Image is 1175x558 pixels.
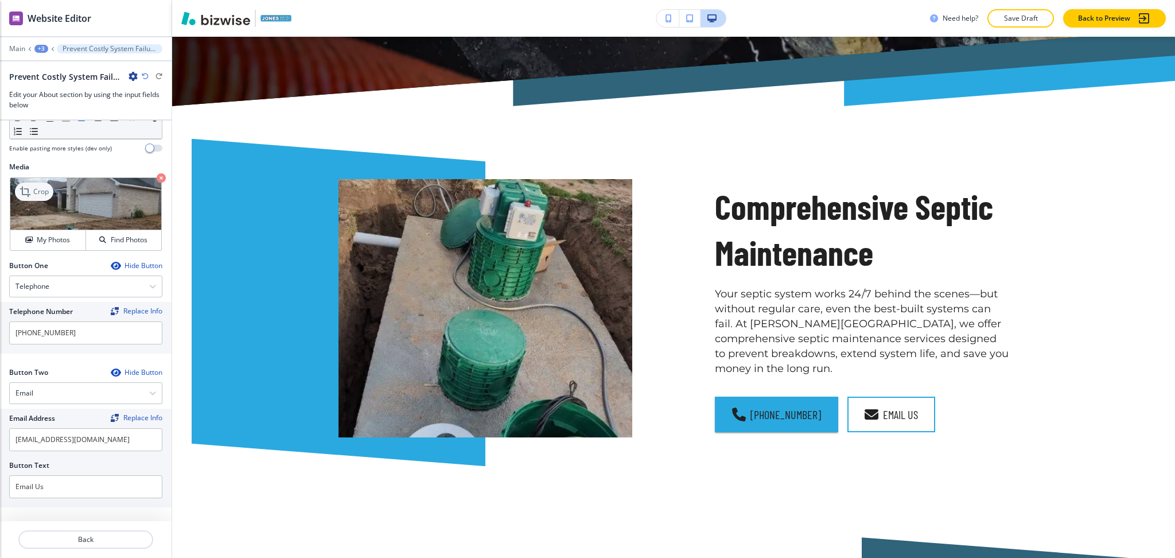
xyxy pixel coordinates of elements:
[9,367,48,378] h2: Button Two
[847,397,935,432] a: Email Us
[111,414,162,422] div: Replace Info
[943,13,978,24] h3: Need help?
[111,307,162,315] div: Replace Info
[86,230,161,250] button: Find Photos
[987,9,1054,28] button: Save Draft
[111,307,119,315] img: Replace
[15,388,33,398] h4: Email
[111,307,162,316] span: Find and replace this information across Bizwise
[715,184,1009,276] h2: Comprehensive Septic Maintenance
[111,368,162,377] button: Hide Button
[9,460,49,471] h2: Button Text
[715,287,1009,376] p: Your septic system works 24/7 behind the scenes—but without regular care, even the best-built sys...
[715,397,838,432] a: [PHONE_NUMBER]
[260,15,291,22] img: Your Logo
[9,413,55,424] h2: Email Address
[1002,13,1039,24] p: Save Draft
[339,179,632,437] img: Comprehensive Septic Maintenance
[15,281,49,292] h4: Telephone
[15,183,53,201] div: Crop
[9,162,162,172] h2: Media
[111,414,119,422] img: Replace
[9,90,162,110] h3: Edit your About section by using the input fields below
[1078,13,1130,24] p: Back to Preview
[9,144,112,153] h4: Enable pasting more styles (dev only)
[111,414,162,422] button: ReplaceReplace Info
[111,261,162,270] button: Hide Button
[9,428,162,451] input: Ex. hijones1964@icloud.com
[57,44,162,53] button: Prevent Costly System Failures
[33,187,49,197] p: Crop
[34,45,48,53] button: +3
[9,177,162,251] div: CropMy PhotosFind Photos
[9,307,73,317] h2: Telephone Number
[9,71,124,83] h2: Prevent Costly System Failures
[37,235,70,245] h4: My Photos
[63,45,157,53] p: Prevent Costly System Failures
[9,11,23,25] img: editor icon
[18,530,153,549] button: Back
[111,235,147,245] h4: Find Photos
[111,414,162,423] span: Find and replace this information across Bizwise
[9,261,48,271] h2: Button One
[1063,9,1166,28] button: Back to Preview
[9,45,25,53] button: Main
[10,230,86,250] button: My Photos
[181,11,250,25] img: Bizwise Logo
[9,321,162,344] input: Ex. 561-222-1111
[28,11,91,25] h2: Website Editor
[20,534,152,545] p: Back
[111,307,162,315] button: ReplaceReplace Info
